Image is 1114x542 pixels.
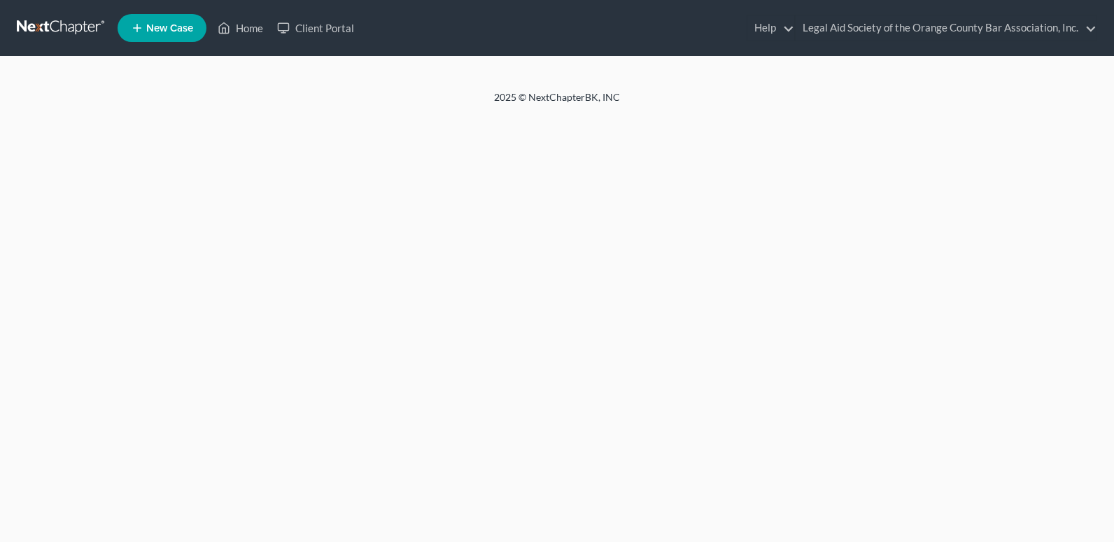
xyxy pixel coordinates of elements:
a: Home [211,15,270,41]
a: Client Portal [270,15,361,41]
a: Legal Aid Society of the Orange County Bar Association, Inc. [796,15,1097,41]
new-legal-case-button: New Case [118,14,206,42]
a: Help [747,15,794,41]
div: 2025 © NextChapterBK, INC [158,90,956,116]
